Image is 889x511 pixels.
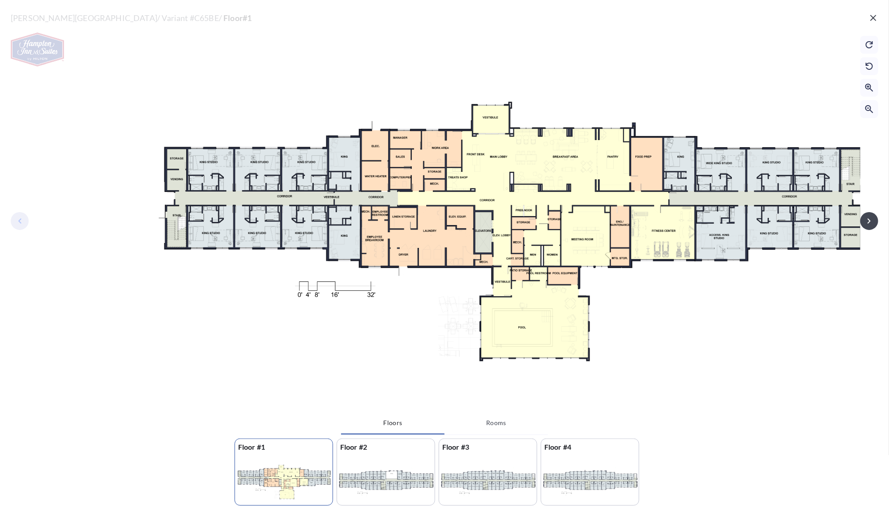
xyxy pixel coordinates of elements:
button: Rooms [444,412,548,434]
img: floorplanBranLogoPlug [11,32,64,67]
p: Floor #3 [439,439,537,455]
button: Floors [341,412,444,434]
p: Floor #2 [337,439,435,455]
p: [PERSON_NAME][GEOGRAPHIC_DATA] / Variant # C65BE / [11,11,252,27]
p: Floor #4 [541,439,639,455]
span: Floor#1 [223,13,252,23]
p: Floor #1 [235,439,333,455]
